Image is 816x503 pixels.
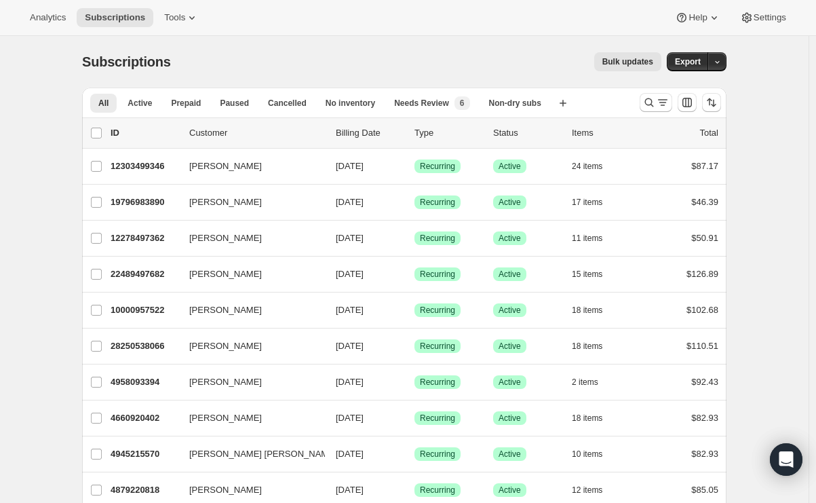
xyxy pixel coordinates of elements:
span: 17 items [572,197,602,208]
span: [PERSON_NAME] [189,267,262,281]
span: No inventory [326,98,375,109]
span: Cancelled [268,98,307,109]
p: ID [111,126,178,140]
p: Total [700,126,718,140]
p: 19796983890 [111,195,178,209]
span: [DATE] [336,161,364,171]
span: $50.91 [691,233,718,243]
button: [PERSON_NAME] [181,263,317,285]
span: 18 items [572,341,602,352]
div: 4660920402[PERSON_NAME][DATE]SuccessRecurringSuccessActive18 items$82.93 [111,409,718,428]
p: Billing Date [336,126,404,140]
span: Subscriptions [82,54,171,69]
span: Prepaid [171,98,201,109]
span: Tools [164,12,185,23]
span: 6 [460,98,465,109]
span: $82.93 [691,413,718,423]
button: [PERSON_NAME] [181,407,317,429]
p: Customer [189,126,325,140]
div: Items [572,126,640,140]
button: [PERSON_NAME] [181,191,317,213]
span: Non-dry subs [489,98,541,109]
span: [DATE] [336,341,364,351]
span: [DATE] [336,233,364,243]
div: 22489497682[PERSON_NAME][DATE]SuccessRecurringSuccessActive15 items$126.89 [111,265,718,284]
button: [PERSON_NAME] [181,155,317,177]
span: All [98,98,109,109]
span: Active [499,269,521,280]
button: [PERSON_NAME] [181,479,317,501]
span: [PERSON_NAME] [189,303,262,317]
span: Help [688,12,707,23]
span: $126.89 [686,269,718,279]
span: Recurring [420,341,455,352]
button: [PERSON_NAME] [181,335,317,357]
span: Active [499,449,521,460]
button: 12 items [572,481,617,500]
span: Bulk updates [602,56,653,67]
button: Search and filter results [640,93,672,112]
span: $102.68 [686,305,718,315]
span: $82.93 [691,449,718,459]
span: Active [128,98,152,109]
span: 18 items [572,305,602,316]
div: IDCustomerBilling DateTypeStatusItemsTotal [111,126,718,140]
p: 12303499346 [111,160,178,173]
button: 18 items [572,301,617,320]
span: Active [499,161,521,172]
span: Paused [220,98,249,109]
span: [DATE] [336,197,364,207]
span: [PERSON_NAME] [189,483,262,497]
span: [DATE] [336,413,364,423]
span: Active [499,197,521,208]
div: 4879220818[PERSON_NAME][DATE]SuccessRecurringSuccessActive12 items$85.05 [111,481,718,500]
div: 28250538066[PERSON_NAME][DATE]SuccessRecurringSuccessActive18 items$110.51 [111,337,718,356]
span: Settings [754,12,786,23]
button: Analytics [22,8,74,27]
span: [PERSON_NAME] [189,195,262,209]
p: 12278497362 [111,231,178,245]
span: [PERSON_NAME] [189,375,262,389]
button: Export [667,52,709,71]
button: 18 items [572,409,617,428]
span: Active [499,233,521,244]
p: 4660920402 [111,411,178,425]
p: 4945215570 [111,447,178,461]
button: Create new view [552,94,574,113]
button: Subscriptions [77,8,153,27]
span: $92.43 [691,377,718,387]
span: 11 items [572,233,602,244]
button: [PERSON_NAME] [181,371,317,393]
span: Subscriptions [85,12,145,23]
span: Recurring [420,197,455,208]
span: Recurring [420,449,455,460]
button: Sort the results [702,93,721,112]
div: Type [414,126,482,140]
button: 24 items [572,157,617,176]
span: Recurring [420,413,455,424]
span: Active [499,377,521,388]
div: 4945215570[PERSON_NAME] [PERSON_NAME][DATE]SuccessRecurringSuccessActive10 items$82.93 [111,445,718,464]
span: $46.39 [691,197,718,207]
span: Active [499,341,521,352]
button: 11 items [572,229,617,248]
p: 4958093394 [111,375,178,389]
button: [PERSON_NAME] [181,299,317,321]
span: 10 items [572,449,602,460]
span: Recurring [420,485,455,496]
p: 4879220818 [111,483,178,497]
span: $85.05 [691,485,718,495]
span: [PERSON_NAME] [189,411,262,425]
span: Export [675,56,701,67]
span: Recurring [420,233,455,244]
button: 17 items [572,193,617,212]
button: Help [667,8,728,27]
span: Needs Review [394,98,449,109]
p: 28250538066 [111,339,178,353]
span: [DATE] [336,449,364,459]
span: [DATE] [336,269,364,279]
span: [PERSON_NAME] [189,231,262,245]
p: Status [493,126,561,140]
span: Analytics [30,12,66,23]
span: 15 items [572,269,602,280]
